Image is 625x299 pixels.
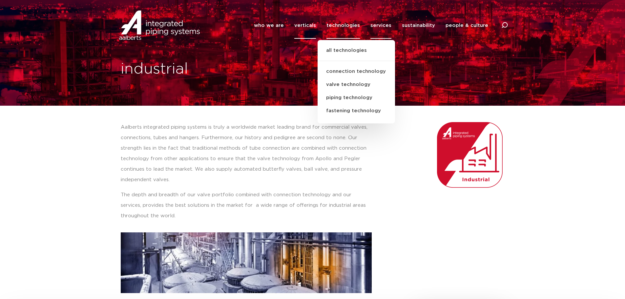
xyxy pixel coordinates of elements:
a: sustainability [402,12,435,39]
a: piping technology [318,91,395,104]
a: all technologies [318,47,395,61]
p: Aalberts integrated piping systems is truly a worldwide market leading brand for commercial valve... [121,122,372,185]
a: who we are [254,12,284,39]
ul: technologies [318,40,395,123]
p: The depth and breadth of our valve portfolio combined with connection technology and our services... [121,190,372,221]
img: Aalberts_IPS_icon_industrial_rgb [437,122,503,188]
a: technologies [326,12,360,39]
a: services [370,12,391,39]
h1: industrial [121,59,309,80]
a: people & culture [446,12,488,39]
a: fastening technology [318,104,395,117]
a: verticals [294,12,316,39]
nav: Menu [254,12,488,39]
a: valve technology [318,78,395,91]
a: connection technology [318,65,395,78]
